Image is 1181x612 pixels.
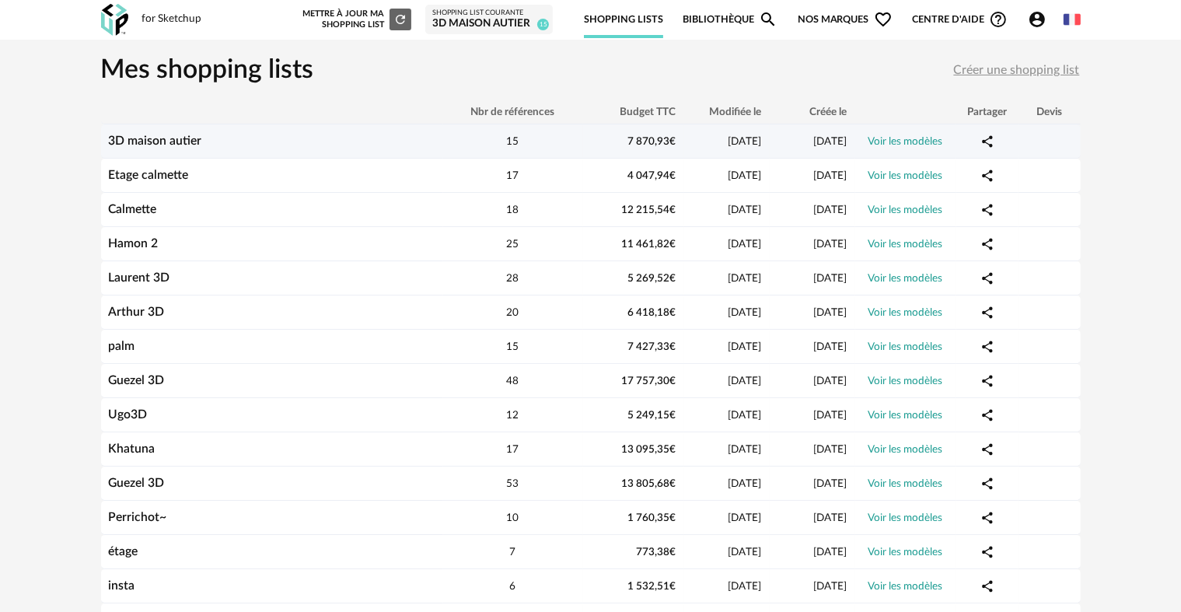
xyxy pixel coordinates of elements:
[628,581,676,592] span: 1 532,51
[507,341,519,352] span: 15
[1028,10,1053,29] span: Account Circle icon
[814,444,847,455] span: [DATE]
[980,442,994,455] span: Share Variant icon
[814,136,847,147] span: [DATE]
[109,340,135,352] a: palm
[109,442,155,455] a: Khatuna
[299,9,411,30] div: Mettre à jour ma Shopping List
[628,170,676,181] span: 4 047,94
[956,106,1019,118] div: Partager
[622,376,676,386] span: 17 757,30
[868,273,943,284] a: Voir les modèles
[109,237,159,250] a: Hamon 2
[729,410,762,421] span: [DATE]
[432,9,546,31] a: Shopping List courante 3D maison autier 15
[868,376,943,386] a: Voir les modèles
[759,10,777,29] span: Magnify icon
[537,19,549,30] span: 15
[507,273,519,284] span: 28
[1064,11,1081,28] img: fr
[868,307,943,318] a: Voir les modèles
[393,15,407,23] span: Refresh icon
[729,547,762,558] span: [DATE]
[622,205,676,215] span: 12 215,54
[637,547,676,558] span: 773,38
[628,341,676,352] span: 7 427,33
[628,410,676,421] span: 5 249,15
[814,547,847,558] span: [DATE]
[798,2,893,38] span: Nos marques
[729,239,762,250] span: [DATE]
[670,547,676,558] span: €
[670,376,676,386] span: €
[814,205,847,215] span: [DATE]
[507,376,519,386] span: 48
[670,307,676,318] span: €
[814,410,847,421] span: [DATE]
[584,2,663,38] a: Shopping Lists
[109,203,157,215] a: Calmette
[432,9,546,18] div: Shopping List courante
[868,410,943,421] a: Voir les modèles
[101,4,128,36] img: OXP
[109,169,189,181] a: Etage calmette
[109,477,165,489] a: Guezel 3D
[729,170,762,181] span: [DATE]
[670,136,676,147] span: €
[814,376,847,386] span: [DATE]
[670,478,676,489] span: €
[670,205,676,215] span: €
[868,239,943,250] a: Voir les modèles
[729,581,762,592] span: [DATE]
[729,205,762,215] span: [DATE]
[980,271,994,284] span: Share Variant icon
[729,512,762,523] span: [DATE]
[729,478,762,489] span: [DATE]
[507,205,519,215] span: 18
[980,135,994,147] span: Share Variant icon
[729,273,762,284] span: [DATE]
[670,444,676,455] span: €
[507,136,519,147] span: 15
[980,203,994,215] span: Share Variant icon
[980,579,994,592] span: Share Variant icon
[109,374,165,386] a: Guezel 3D
[868,170,943,181] a: Voir les modèles
[954,64,1080,76] span: Créer une shopping list
[814,478,847,489] span: [DATE]
[729,376,762,386] span: [DATE]
[1019,106,1081,118] div: Devis
[109,511,167,523] a: Perrichot~
[980,477,994,489] span: Share Variant icon
[109,306,165,318] a: Arthur 3D
[507,478,519,489] span: 53
[683,2,777,38] a: BibliothèqueMagnify icon
[109,408,148,421] a: Ugo3D
[980,545,994,558] span: Share Variant icon
[980,237,994,250] span: Share Variant icon
[507,170,519,181] span: 17
[101,54,314,88] h1: Mes shopping lists
[980,340,994,352] span: Share Variant icon
[912,10,1008,29] span: Centre d'aideHelp Circle Outline icon
[510,581,516,592] span: 6
[868,512,943,523] a: Voir les modèles
[868,581,943,592] a: Voir les modèles
[980,511,994,523] span: Share Variant icon
[814,273,847,284] span: [DATE]
[670,341,676,352] span: €
[868,136,943,147] a: Voir les modèles
[510,547,516,558] span: 7
[628,307,676,318] span: 6 418,18
[670,581,676,592] span: €
[868,547,943,558] a: Voir les modèles
[868,341,943,352] a: Voir les modèles
[980,169,994,181] span: Share Variant icon
[109,271,170,284] a: Laurent 3D
[814,239,847,250] span: [DATE]
[729,444,762,455] span: [DATE]
[980,374,994,386] span: Share Variant icon
[583,106,684,118] div: Budget TTC
[980,306,994,318] span: Share Variant icon
[109,545,138,558] a: étage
